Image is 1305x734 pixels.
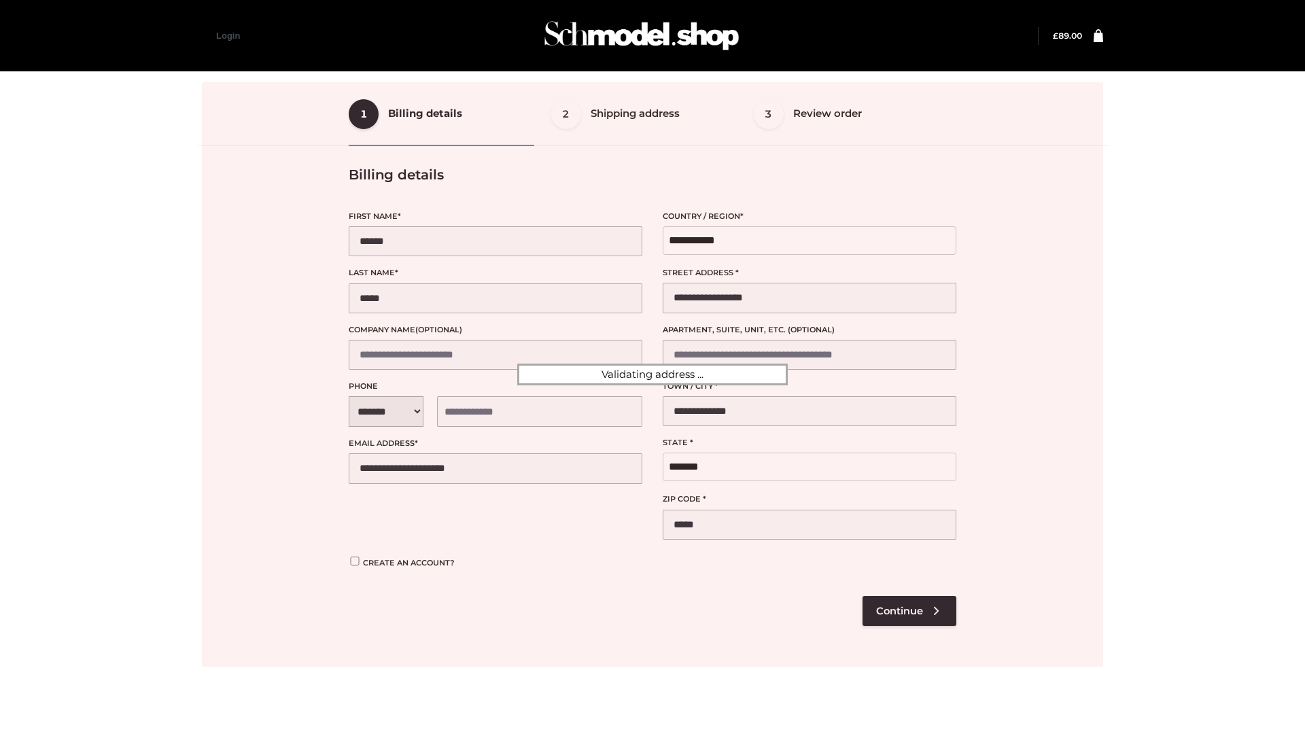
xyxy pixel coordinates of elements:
[517,364,788,385] div: Validating address ...
[540,9,744,63] img: Schmodel Admin 964
[216,31,240,41] a: Login
[1053,31,1058,41] span: £
[1053,31,1082,41] a: £89.00
[1053,31,1082,41] bdi: 89.00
